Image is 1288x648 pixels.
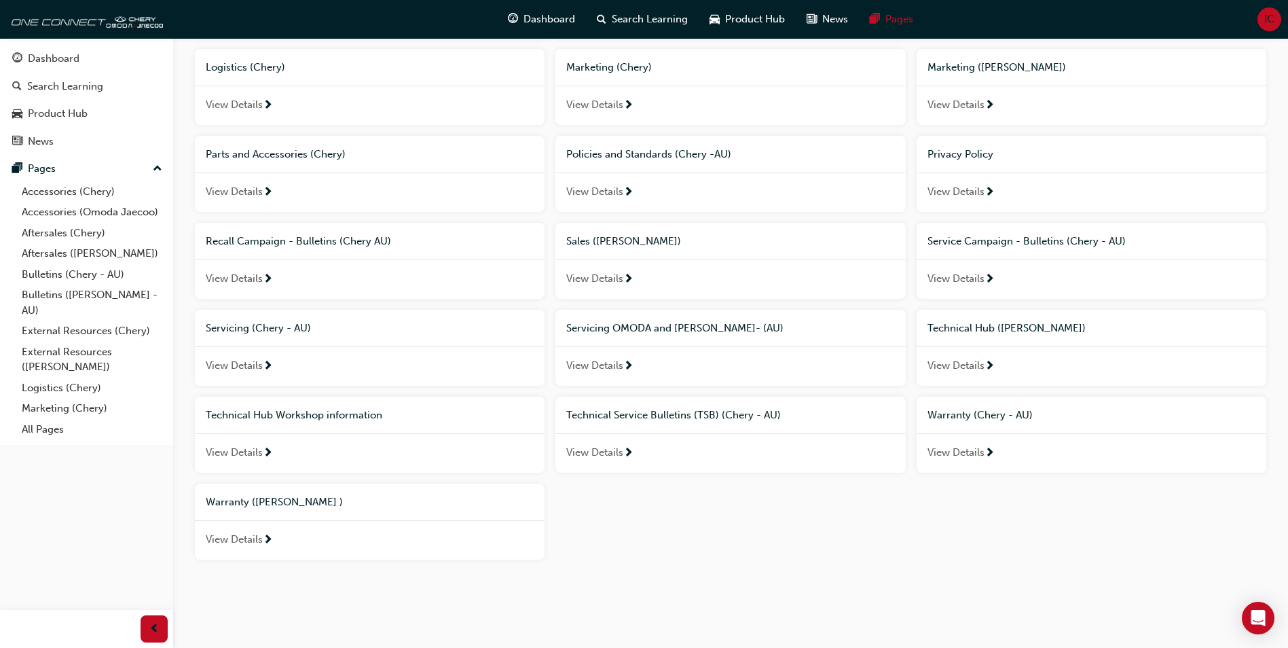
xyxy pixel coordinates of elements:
span: next-icon [623,100,633,112]
button: Pages [5,156,168,181]
span: search-icon [12,81,22,93]
span: next-icon [263,448,273,460]
div: Search Learning [27,79,103,94]
span: Warranty (Chery - AU) [927,409,1033,421]
span: next-icon [263,100,273,112]
a: news-iconNews [796,5,859,33]
span: Service Campaign - Bulletins (Chery - AU) [927,235,1126,247]
div: Product Hub [28,106,88,122]
span: news-icon [807,11,817,28]
span: Servicing (Chery - AU) [206,322,311,334]
a: Servicing (Chery - AU)View Details [195,310,545,386]
span: next-icon [985,361,995,373]
span: View Details [566,271,623,287]
a: Accessories (Chery) [16,181,168,202]
span: next-icon [985,100,995,112]
a: Service Campaign - Bulletins (Chery - AU)View Details [917,223,1266,299]
button: DashboardSearch LearningProduct HubNews [5,43,168,156]
a: Logistics (Chery)View Details [195,49,545,125]
span: next-icon [263,274,273,286]
span: View Details [927,445,985,461]
a: Bulletins ([PERSON_NAME] - AU) [16,285,168,321]
a: Dashboard [5,46,168,71]
a: News [5,129,168,154]
span: next-icon [623,187,633,199]
a: Product Hub [5,101,168,126]
span: next-icon [263,535,273,547]
span: IC [1264,12,1274,27]
button: IC [1257,7,1281,31]
span: Technical Hub Workshop information [206,409,382,421]
span: Privacy Policy [927,148,993,160]
span: next-icon [623,274,633,286]
span: next-icon [623,448,633,460]
div: Open Intercom Messenger [1242,602,1274,634]
a: Technical Service Bulletins (TSB) (Chery - AU)View Details [555,397,905,473]
a: search-iconSearch Learning [586,5,699,33]
span: pages-icon [12,163,22,175]
span: Warranty ([PERSON_NAME] ) [206,496,343,508]
a: Warranty (Chery - AU)View Details [917,397,1266,473]
a: Policies and Standards (Chery -AU)View Details [555,136,905,212]
a: guage-iconDashboard [497,5,586,33]
div: Pages [28,161,56,177]
span: View Details [206,445,263,461]
span: next-icon [263,361,273,373]
span: View Details [206,271,263,287]
span: View Details [566,97,623,113]
span: guage-icon [508,11,518,28]
a: Privacy PolicyView Details [917,136,1266,212]
span: Recall Campaign - Bulletins (Chery AU) [206,235,391,247]
a: car-iconProduct Hub [699,5,796,33]
span: View Details [927,184,985,200]
span: guage-icon [12,53,22,65]
img: oneconnect [7,5,163,33]
a: Recall Campaign - Bulletins (Chery AU)View Details [195,223,545,299]
a: Aftersales ([PERSON_NAME]) [16,243,168,264]
span: up-icon [153,160,162,178]
span: prev-icon [149,621,160,638]
a: Accessories (Omoda Jaecoo) [16,202,168,223]
a: Marketing ([PERSON_NAME])View Details [917,49,1266,125]
span: Technical Service Bulletins (TSB) (Chery - AU) [566,409,781,421]
span: View Details [566,445,623,461]
span: View Details [206,97,263,113]
span: Servicing OMODA and [PERSON_NAME]- (AU) [566,322,784,334]
a: Bulletins (Chery - AU) [16,264,168,285]
span: Marketing (Chery) [566,61,652,73]
span: View Details [927,271,985,287]
a: Logistics (Chery) [16,378,168,399]
span: News [822,12,848,27]
div: News [28,134,54,149]
span: next-icon [623,361,633,373]
span: Sales ([PERSON_NAME]) [566,235,681,247]
span: news-icon [12,136,22,148]
span: View Details [927,97,985,113]
span: View Details [566,184,623,200]
span: View Details [206,358,263,374]
a: Sales ([PERSON_NAME])View Details [555,223,905,299]
span: View Details [566,358,623,374]
a: External Resources ([PERSON_NAME]) [16,342,168,378]
a: Servicing OMODA and [PERSON_NAME]- (AU)View Details [555,310,905,386]
span: next-icon [985,187,995,199]
span: Parts and Accessories (Chery) [206,148,346,160]
a: Technical Hub Workshop informationView Details [195,397,545,473]
span: pages-icon [870,11,880,28]
span: Policies and Standards (Chery -AU) [566,148,731,160]
a: External Resources (Chery) [16,321,168,342]
div: Dashboard [28,51,79,67]
a: Technical Hub ([PERSON_NAME])View Details [917,310,1266,386]
span: Marketing ([PERSON_NAME]) [927,61,1066,73]
span: Search Learning [612,12,688,27]
a: Marketing (Chery)View Details [555,49,905,125]
span: View Details [927,358,985,374]
a: Parts and Accessories (Chery)View Details [195,136,545,212]
span: Logistics (Chery) [206,61,285,73]
span: next-icon [985,274,995,286]
span: Pages [885,12,913,27]
a: Marketing (Chery) [16,398,168,419]
span: car-icon [12,108,22,120]
a: pages-iconPages [859,5,924,33]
